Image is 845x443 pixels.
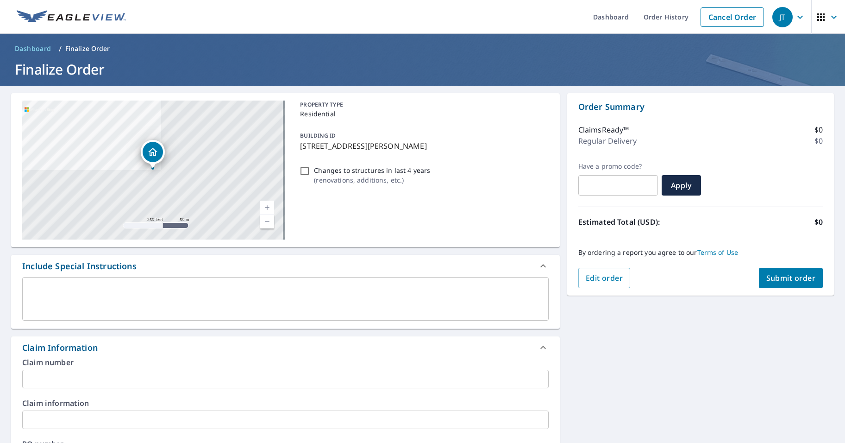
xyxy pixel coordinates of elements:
[11,41,834,56] nav: breadcrumb
[578,101,823,113] p: Order Summary
[578,216,701,228] p: Estimated Total (USD):
[300,101,545,109] p: PROPERTY TYPE
[759,268,823,288] button: Submit order
[578,124,629,135] p: ClaimsReady™
[578,135,637,146] p: Regular Delivery
[260,201,274,215] a: Current Level 17, Zoom In
[17,10,126,24] img: EV Logo
[65,44,110,53] p: Finalize Order
[701,7,764,27] a: Cancel Order
[11,41,55,56] a: Dashboard
[814,216,823,228] p: $0
[300,132,336,139] p: BUILDING ID
[578,248,823,257] p: By ordering a report you agree to our
[59,43,62,54] li: /
[141,140,165,169] div: Dropped pin, building 1, Residential property, 333 Chestnut Ave Eaton, CO 80615
[15,44,51,53] span: Dashboard
[300,140,545,152] p: [STREET_ADDRESS][PERSON_NAME]
[697,248,739,257] a: Terms of Use
[22,399,549,407] label: Claim information
[586,273,623,283] span: Edit order
[772,7,793,27] div: JT
[766,273,816,283] span: Submit order
[578,268,631,288] button: Edit order
[11,336,560,359] div: Claim Information
[669,180,694,190] span: Apply
[578,162,658,171] label: Have a promo code?
[814,124,823,135] p: $0
[11,255,560,277] div: Include Special Instructions
[314,165,430,175] p: Changes to structures in last 4 years
[814,135,823,146] p: $0
[314,175,430,185] p: ( renovations, additions, etc. )
[22,342,98,354] div: Claim Information
[300,109,545,119] p: Residential
[11,60,834,79] h1: Finalize Order
[22,359,549,366] label: Claim number
[260,215,274,228] a: Current Level 17, Zoom Out
[22,260,137,272] div: Include Special Instructions
[662,175,701,196] button: Apply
